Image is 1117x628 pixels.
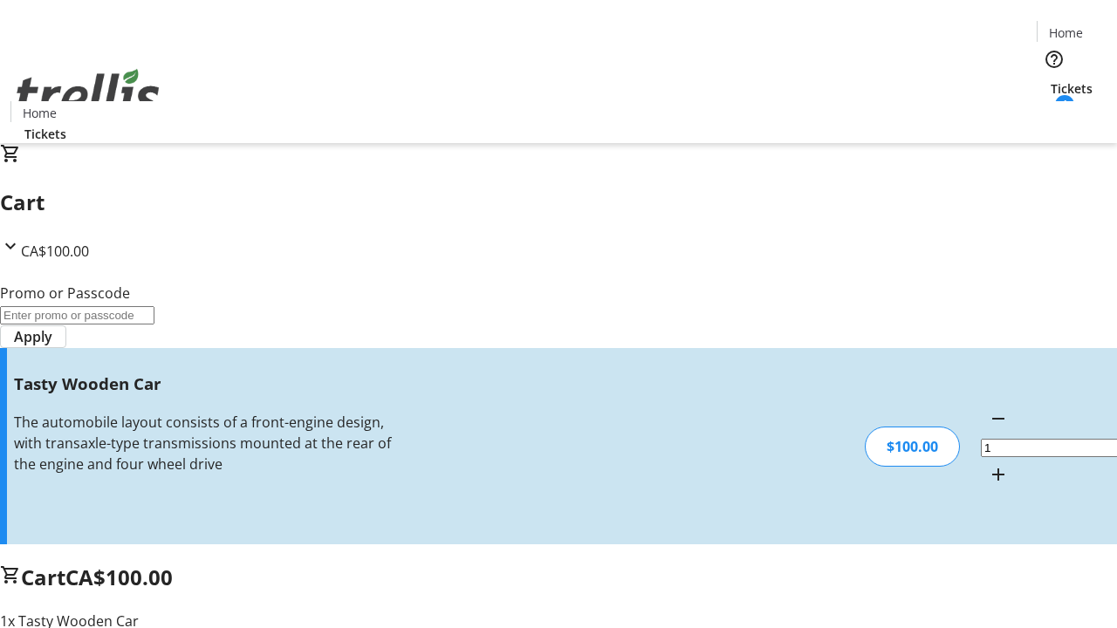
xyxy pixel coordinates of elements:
span: Apply [14,326,52,347]
button: Help [1037,42,1072,77]
span: Home [1049,24,1083,42]
h3: Tasty Wooden Car [14,372,395,396]
span: Tickets [24,125,66,143]
span: Tickets [1051,79,1093,98]
span: CA$100.00 [21,242,89,261]
div: The automobile layout consists of a front-engine design, with transaxle-type transmissions mounte... [14,412,395,474]
div: $100.00 [865,427,960,467]
span: CA$100.00 [65,563,173,591]
a: Tickets [10,125,80,143]
button: Decrement by one [981,401,1016,436]
a: Home [11,104,67,122]
a: Tickets [1037,79,1107,98]
button: Cart [1037,98,1072,133]
a: Home [1038,24,1093,42]
button: Increment by one [981,457,1016,492]
img: Orient E2E Organization gAGAplvE66's Logo [10,50,166,137]
span: Home [23,104,57,122]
